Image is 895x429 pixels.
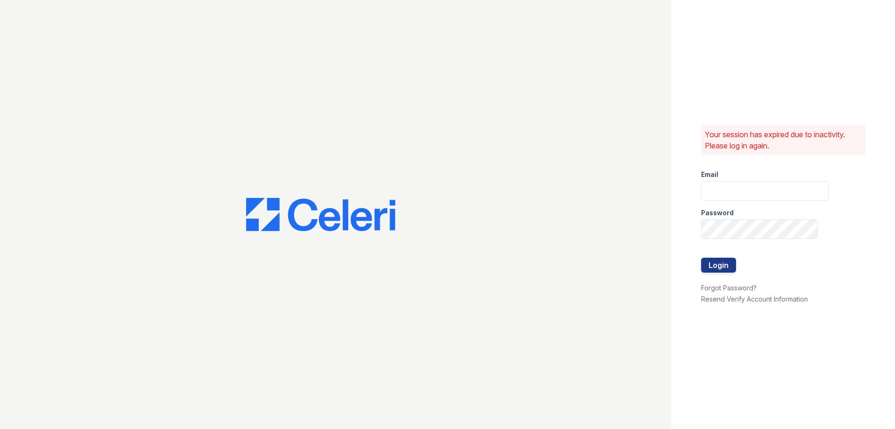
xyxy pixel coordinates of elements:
[705,129,861,151] p: Your session has expired due to inactivity. Please log in again.
[701,295,808,303] a: Resend Verify Account Information
[701,258,736,273] button: Login
[701,284,757,292] a: Forgot Password?
[246,198,395,232] img: CE_Logo_Blue-a8612792a0a2168367f1c8372b55b34899dd931a85d93a1a3d3e32e68fde9ad4.png
[701,170,718,179] label: Email
[701,208,734,218] label: Password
